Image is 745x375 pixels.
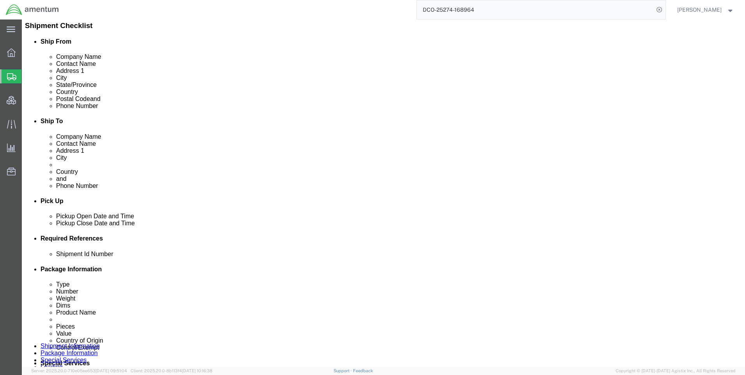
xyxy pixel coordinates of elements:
img: logo [5,4,59,16]
input: Search for shipment number, reference number [417,0,654,19]
a: Feedback [353,368,373,373]
span: Server: 2025.20.0-710e05ee653 [31,368,127,373]
span: Copyright © [DATE]-[DATE] Agistix Inc., All Rights Reserved [616,368,736,374]
span: Client: 2025.20.0-8b113f4 [131,368,212,373]
a: Support [334,368,353,373]
span: [DATE] 10:16:38 [182,368,212,373]
span: [DATE] 09:51:04 [95,368,127,373]
span: Ray Cheatteam [677,5,722,14]
iframe: FS Legacy Container [22,19,745,367]
button: [PERSON_NAME] [677,5,734,14]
